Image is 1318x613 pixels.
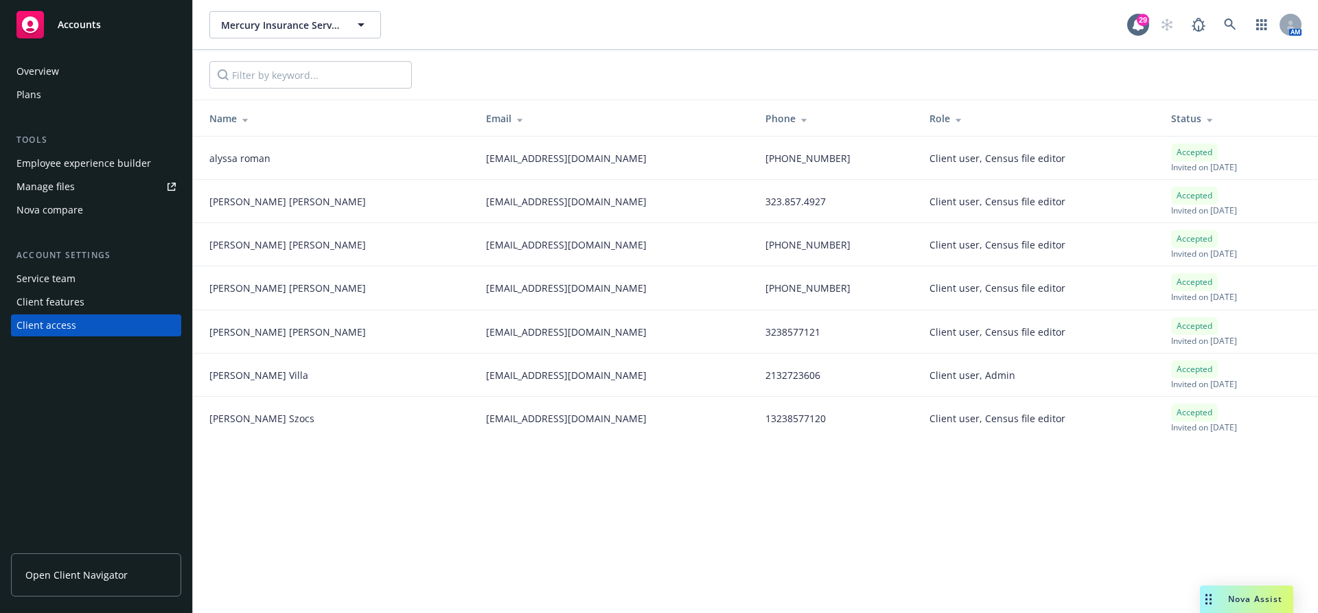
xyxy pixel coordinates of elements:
[486,194,647,209] span: [EMAIL_ADDRESS][DOMAIN_NAME]
[16,152,151,174] div: Employee experience builder
[1177,276,1212,288] span: Accepted
[929,325,1065,339] span: Client user, Census file editor
[209,238,366,252] span: [PERSON_NAME] [PERSON_NAME]
[1177,320,1212,332] span: Accepted
[16,314,76,336] div: Client access
[209,151,270,165] span: alyssa roman
[11,133,181,147] div: Tools
[11,152,181,174] a: Employee experience builder
[209,411,314,426] span: [PERSON_NAME] Szocs
[209,11,381,38] button: Mercury Insurance Services, LLC
[1248,11,1275,38] a: Switch app
[1200,586,1293,613] button: Nova Assist
[25,568,128,582] span: Open Client Navigator
[1177,146,1212,159] span: Accepted
[765,111,907,126] div: Phone
[209,368,308,382] span: [PERSON_NAME] Villa
[1171,335,1237,347] span: Invited on [DATE]
[16,176,75,198] div: Manage files
[1171,205,1237,216] span: Invited on [DATE]
[765,151,851,165] span: [PHONE_NUMBER]
[1177,233,1212,245] span: Accepted
[765,281,851,295] span: [PHONE_NUMBER]
[929,281,1065,295] span: Client user, Census file editor
[1153,11,1181,38] a: Start snowing
[1171,421,1237,433] span: Invited on [DATE]
[209,111,464,126] div: Name
[11,60,181,82] a: Overview
[929,368,1015,382] span: Client user, Admin
[929,111,1149,126] div: Role
[209,325,366,339] span: [PERSON_NAME] [PERSON_NAME]
[58,19,101,30] span: Accounts
[486,281,647,295] span: [EMAIL_ADDRESS][DOMAIN_NAME]
[209,281,366,295] span: [PERSON_NAME] [PERSON_NAME]
[1185,11,1212,38] a: Report a Bug
[16,199,83,221] div: Nova compare
[221,18,340,32] span: Mercury Insurance Services, LLC
[1171,378,1237,390] span: Invited on [DATE]
[11,291,181,313] a: Client features
[1200,586,1217,613] div: Drag to move
[486,325,647,339] span: [EMAIL_ADDRESS][DOMAIN_NAME]
[11,84,181,106] a: Plans
[765,325,820,339] span: 3238577121
[1177,189,1212,202] span: Accepted
[16,291,84,313] div: Client features
[1177,363,1212,375] span: Accepted
[209,194,366,209] span: [PERSON_NAME] [PERSON_NAME]
[1171,111,1307,126] div: Status
[1137,14,1149,26] div: 29
[486,238,647,252] span: [EMAIL_ADDRESS][DOMAIN_NAME]
[11,248,181,262] div: Account settings
[1177,406,1212,419] span: Accepted
[1216,11,1244,38] a: Search
[765,411,826,426] span: 13238577120
[765,238,851,252] span: [PHONE_NUMBER]
[11,268,181,290] a: Service team
[486,411,647,426] span: [EMAIL_ADDRESS][DOMAIN_NAME]
[765,368,820,382] span: 2132723606
[11,199,181,221] a: Nova compare
[486,151,647,165] span: [EMAIL_ADDRESS][DOMAIN_NAME]
[1228,593,1282,605] span: Nova Assist
[209,61,412,89] input: Filter by keyword...
[929,151,1065,165] span: Client user, Census file editor
[486,111,743,126] div: Email
[929,411,1065,426] span: Client user, Census file editor
[1171,161,1237,173] span: Invited on [DATE]
[11,314,181,336] a: Client access
[1171,291,1237,303] span: Invited on [DATE]
[16,60,59,82] div: Overview
[16,268,76,290] div: Service team
[1171,248,1237,259] span: Invited on [DATE]
[929,238,1065,252] span: Client user, Census file editor
[11,176,181,198] a: Manage files
[765,194,826,209] span: 323.857.4927
[11,5,181,44] a: Accounts
[929,194,1065,209] span: Client user, Census file editor
[486,368,647,382] span: [EMAIL_ADDRESS][DOMAIN_NAME]
[16,84,41,106] div: Plans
